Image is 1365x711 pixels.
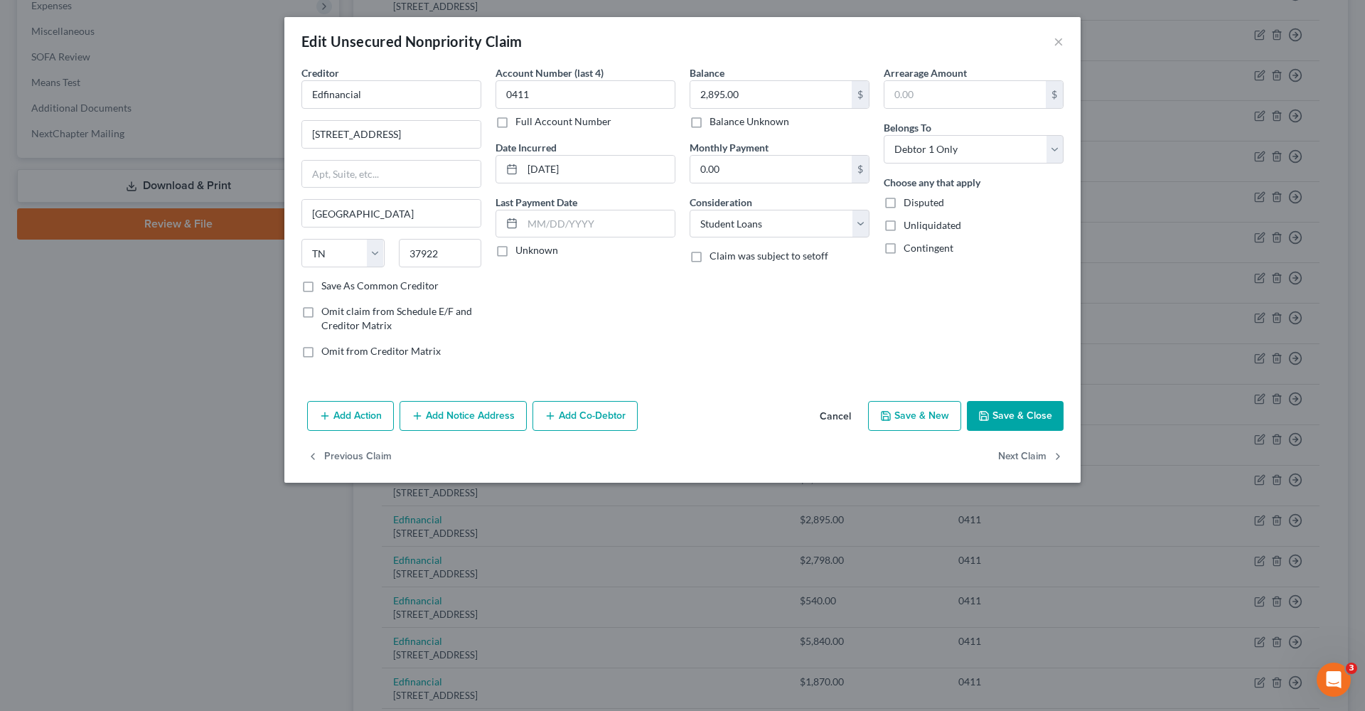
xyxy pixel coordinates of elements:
div: $ [852,156,869,183]
span: Belongs To [884,122,931,134]
label: Monthly Payment [690,140,769,155]
button: Save & Close [967,401,1064,431]
span: Contingent [904,242,953,254]
input: 0.00 [884,81,1046,108]
label: Last Payment Date [496,195,577,210]
input: Apt, Suite, etc... [302,161,481,188]
input: Search creditor by name... [301,80,481,109]
label: Balance [690,65,724,80]
input: 0.00 [690,81,852,108]
span: 3 [1346,663,1357,674]
label: Date Incurred [496,140,557,155]
label: Arrearage Amount [884,65,967,80]
div: Edit Unsecured Nonpriority Claim [301,31,523,51]
input: Enter address... [302,121,481,148]
label: Account Number (last 4) [496,65,604,80]
span: Claim was subject to setoff [710,250,828,262]
label: Save As Common Creditor [321,279,439,293]
span: Omit from Creditor Matrix [321,345,441,357]
label: Choose any that apply [884,175,980,190]
label: Consideration [690,195,752,210]
button: Cancel [808,402,862,431]
div: $ [852,81,869,108]
span: Omit claim from Schedule E/F and Creditor Matrix [321,305,472,331]
span: Disputed [904,196,944,208]
input: MM/DD/YYYY [523,156,675,183]
div: $ [1046,81,1063,108]
input: 0.00 [690,156,852,183]
label: Unknown [515,243,558,257]
input: XXXX [496,80,675,109]
button: Add Co-Debtor [532,401,638,431]
button: × [1054,33,1064,50]
button: Previous Claim [307,442,392,472]
span: Unliquidated [904,219,961,231]
input: MM/DD/YYYY [523,210,675,237]
span: Creditor [301,67,339,79]
label: Full Account Number [515,114,611,129]
input: Enter city... [302,200,481,227]
label: Balance Unknown [710,114,789,129]
button: Add Notice Address [400,401,527,431]
button: Save & New [868,401,961,431]
input: Enter zip... [399,239,482,267]
iframe: Intercom live chat [1317,663,1351,697]
button: Add Action [307,401,394,431]
button: Next Claim [998,442,1064,472]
